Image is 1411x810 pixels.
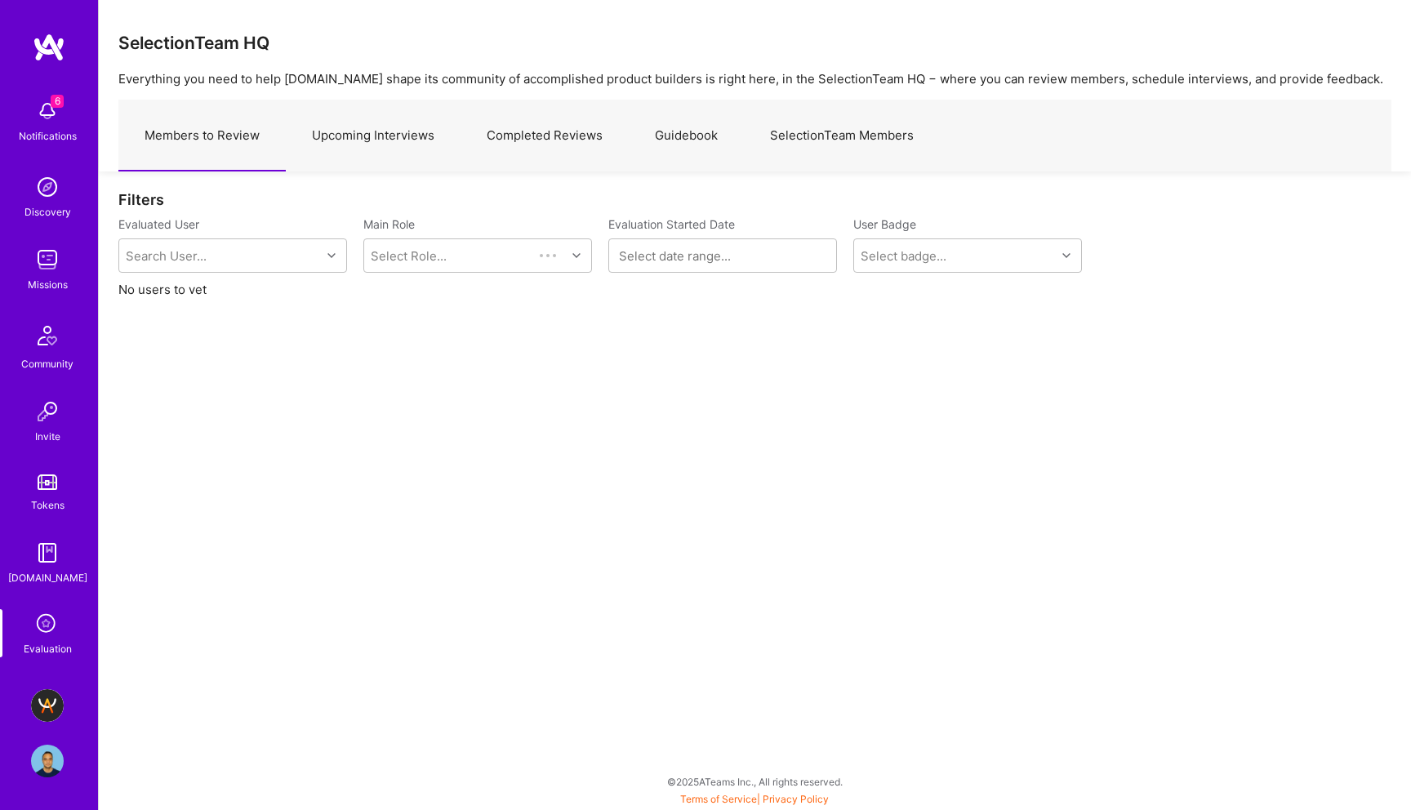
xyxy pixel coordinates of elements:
p: Everything you need to help [DOMAIN_NAME] shape its community of accomplished product builders is... [118,70,1391,87]
i: icon Chevron [1062,251,1070,260]
a: Terms of Service [680,793,757,805]
label: Evaluation Started Date [608,216,837,232]
div: Select badge... [861,247,946,265]
span: 6 [51,95,64,108]
input: Select date range... [619,247,826,264]
a: Upcoming Interviews [286,100,461,171]
div: Notifications [19,127,77,145]
div: [DOMAIN_NAME] [8,569,87,586]
i: icon Chevron [572,251,581,260]
label: Main Role [363,216,592,232]
a: Guidebook [629,100,744,171]
img: discovery [31,171,64,203]
img: teamwork [31,243,64,276]
i: icon SelectionTeam [32,609,63,640]
a: Privacy Policy [763,793,829,805]
img: guide book [31,536,64,569]
label: Evaluated User [118,216,347,232]
div: Select Role... [371,247,447,265]
a: SelectionTeam Members [744,100,940,171]
img: logo [33,33,65,62]
div: Missions [28,276,68,293]
img: Community [28,316,67,355]
div: Discovery [24,203,71,220]
a: A.Team - Grow A.Team's Community & Demand [27,689,68,722]
div: © 2025 ATeams Inc., All rights reserved. [98,761,1411,802]
img: tokens [38,474,57,490]
i: icon Chevron [327,251,336,260]
div: Filters [118,191,1391,208]
div: Invite [35,428,60,445]
h3: SelectionTeam HQ [118,33,269,53]
div: Search User... [126,247,207,265]
a: Members to Review [118,100,286,171]
div: Tokens [31,496,65,514]
img: bell [31,95,64,127]
a: Completed Reviews [461,100,629,171]
label: User Badge [853,216,916,232]
div: Community [21,355,73,372]
span: | [680,793,829,805]
img: A.Team - Grow A.Team's Community & Demand [31,689,64,722]
img: Invite [31,395,64,428]
div: Evaluation [24,640,72,657]
div: No users to vet [99,171,1411,337]
a: User Avatar [27,745,68,777]
img: User Avatar [31,745,64,777]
